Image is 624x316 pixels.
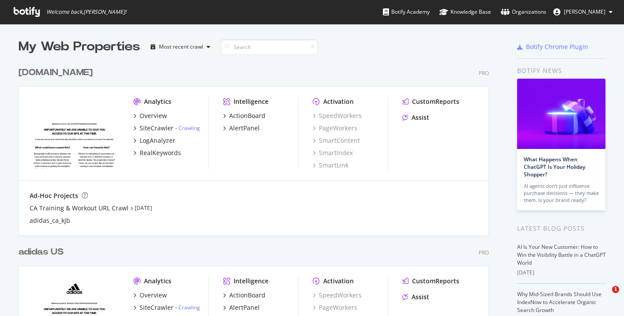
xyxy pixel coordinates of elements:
div: ActionBoard [229,111,265,120]
div: Botify Academy [383,8,430,16]
div: Most recent crawl [159,44,203,49]
a: CustomReports [402,97,459,106]
div: Analytics [144,277,171,286]
button: [PERSON_NAME] [546,5,620,19]
a: Overview [133,291,167,300]
div: CustomReports [412,277,459,286]
a: Why Mid-Sized Brands Should Use IndexNow to Accelerate Organic Search Growth [517,290,601,314]
span: Welcome back, [PERSON_NAME] ! [46,8,126,15]
div: Activation [323,277,354,286]
a: AlertPanel [223,303,260,312]
a: AI Is Your New Customer: How to Win the Visibility Battle in a ChatGPT World [517,243,606,267]
div: adidas US [19,246,64,259]
div: Overview [140,291,167,300]
a: ActionBoard [223,291,265,300]
a: adidas US [19,246,67,259]
a: SiteCrawler- Crawling [133,124,200,133]
div: - [175,304,200,311]
span: 1 [612,286,619,293]
a: What Happens When ChatGPT Is Your Holiday Shopper? [524,156,585,178]
a: adidas_ca_kjb [30,216,70,225]
div: SiteCrawler [140,124,174,133]
div: AlertPanel [229,303,260,312]
a: SpeedWorkers [313,291,362,300]
div: - [175,124,200,132]
div: Pro [479,69,489,77]
div: AI agents don’t just influence purchase decisions — they make them. Is your brand ready? [524,183,599,204]
a: Assist [402,293,429,301]
div: Organizations [501,8,546,16]
div: AlertPanel [229,124,260,133]
a: SiteCrawler- Crawling [133,303,200,312]
a: PageWorkers [313,124,357,133]
div: Analytics [144,97,171,106]
div: Activation [323,97,354,106]
a: [DATE] [135,204,152,212]
div: [DOMAIN_NAME] [19,66,93,79]
div: Pro [479,249,489,256]
div: RealKeywords [140,148,181,157]
a: CA Training & Workout URL Crawl [30,204,129,213]
img: What Happens When ChatGPT Is Your Holiday Shopper? [517,79,605,149]
div: CustomReports [412,97,459,106]
a: SmartLink [313,161,348,170]
div: Ad-Hoc Projects [30,191,78,200]
a: PageWorkers [313,303,357,312]
a: AlertPanel [223,124,260,133]
img: adidas.ca [30,97,119,169]
div: LogAnalyzer [140,136,175,145]
a: Assist [402,113,429,122]
a: Botify Chrome Plugin [517,42,588,51]
a: SmartIndex [313,148,353,157]
div: SiteCrawler [140,303,174,312]
a: CustomReports [402,277,459,286]
div: Intelligence [234,97,269,106]
a: RealKeywords [133,148,181,157]
a: [DOMAIN_NAME] [19,66,96,79]
div: Intelligence [234,277,269,286]
a: Crawling [178,124,200,132]
iframe: Intercom live chat [594,286,615,307]
div: Overview [140,111,167,120]
a: SmartContent [313,136,360,145]
span: Kavit Vichhivora [564,8,605,15]
div: My Web Properties [19,38,140,56]
div: Assist [412,113,429,122]
div: [DATE] [517,269,606,277]
div: Botify Chrome Plugin [526,42,588,51]
div: Knowledge Base [439,8,491,16]
div: ActionBoard [229,291,265,300]
a: Crawling [178,304,200,311]
a: SpeedWorkers [313,111,362,120]
input: Search [221,39,318,55]
a: LogAnalyzer [133,136,175,145]
a: Overview [133,111,167,120]
div: Assist [412,293,429,301]
button: Most recent crawl [147,40,214,54]
a: ActionBoard [223,111,265,120]
div: Latest Blog Posts [517,224,606,233]
div: Botify news [517,66,606,76]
